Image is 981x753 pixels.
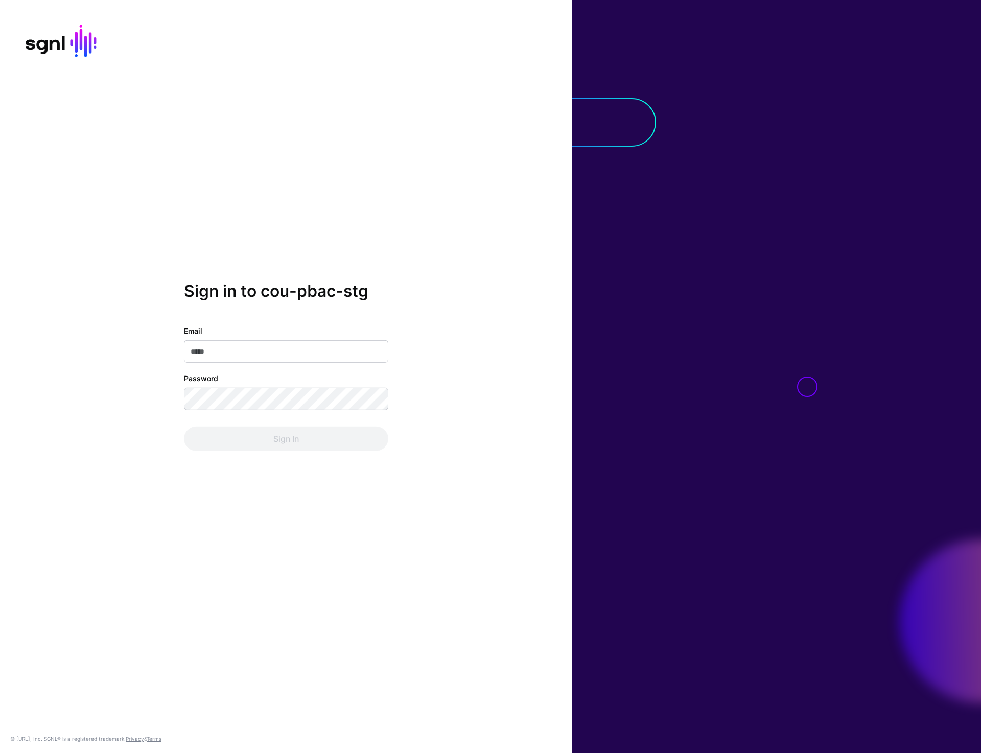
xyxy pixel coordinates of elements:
[126,736,144,742] a: Privacy
[10,735,161,743] div: © [URL], Inc. SGNL® is a registered trademark. &
[184,325,202,336] label: Email
[147,736,161,742] a: Terms
[184,281,388,301] h2: Sign in to cou-pbac-stg
[184,373,218,384] label: Password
